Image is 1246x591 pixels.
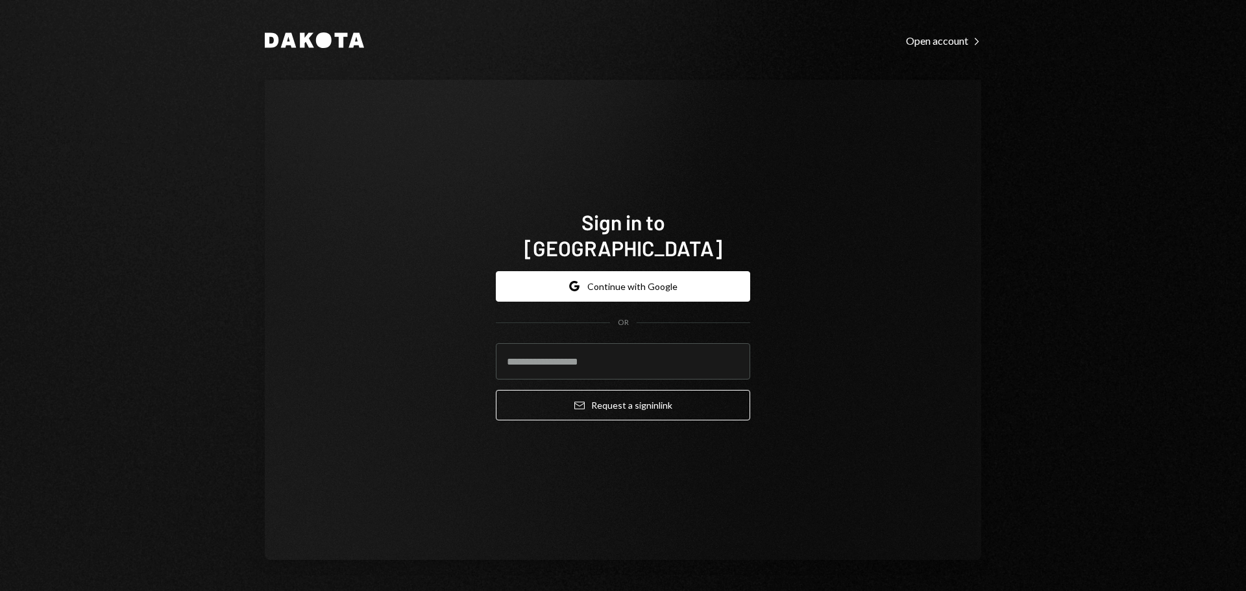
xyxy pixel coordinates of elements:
[618,317,629,328] div: OR
[496,271,750,302] button: Continue with Google
[906,33,981,47] a: Open account
[496,209,750,261] h1: Sign in to [GEOGRAPHIC_DATA]
[496,390,750,420] button: Request a signinlink
[906,34,981,47] div: Open account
